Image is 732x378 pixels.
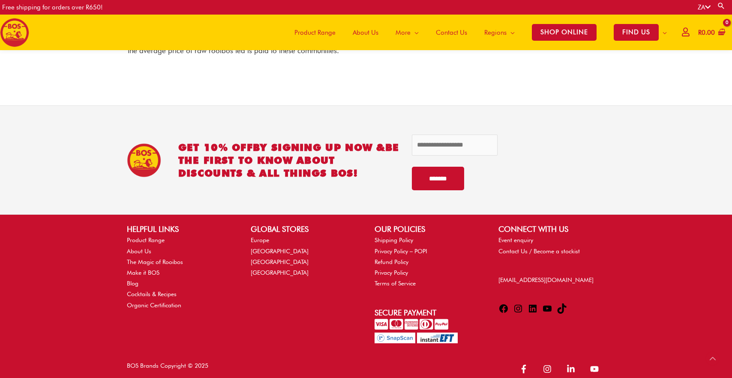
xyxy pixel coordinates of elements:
[436,20,467,45] span: Contact Us
[498,223,605,235] h2: CONNECT WITH US
[696,23,726,42] a: View Shopping Cart, empty
[498,276,594,283] a: [EMAIL_ADDRESS][DOMAIN_NAME]
[698,29,702,36] span: R
[344,15,387,50] a: About Us
[127,269,159,276] a: Make it BOS
[375,269,408,276] a: Privacy Policy
[375,248,427,255] a: Privacy Policy – POPI
[698,29,715,36] bdi: 0.00
[539,360,561,378] a: instagram
[253,141,385,153] span: BY SIGNING UP NOW &
[127,235,234,310] nav: HELPFUL LINKS
[515,360,537,378] a: facebook-f
[698,3,711,11] a: ZA
[251,237,269,243] a: Europe
[476,15,523,50] a: Regions
[375,223,481,235] h2: OUR POLICIES
[294,20,336,45] span: Product Range
[614,24,659,41] span: FIND US
[127,248,151,255] a: About Us
[375,307,481,318] h2: Secure Payment
[562,360,584,378] a: linkedin-in
[279,15,675,50] nav: Site Navigation
[375,333,415,343] img: Pay with SnapScan
[286,15,344,50] a: Product Range
[484,20,507,45] span: Regions
[251,269,309,276] a: [GEOGRAPHIC_DATA]
[417,333,458,343] img: Pay with InstantEFT
[396,20,411,45] span: More
[353,20,378,45] span: About Us
[127,258,183,265] a: The Magic of Rooibos
[498,248,580,255] a: Contact Us / Become a stockist
[127,302,181,309] a: Organic Certification
[127,237,165,243] a: Product Range
[586,360,606,378] a: youtube
[127,280,138,287] a: Blog
[251,235,357,278] nav: GLOBAL STORES
[251,223,357,235] h2: GLOBAL STORES
[387,15,427,50] a: More
[127,143,161,177] img: BOS Ice Tea
[251,248,309,255] a: [GEOGRAPHIC_DATA]
[427,15,476,50] a: Contact Us
[375,235,481,289] nav: OUR POLICIES
[375,237,413,243] a: Shipping Policy
[498,237,533,243] a: Event enquiry
[717,2,726,10] a: Search button
[498,235,605,256] nav: CONNECT WITH US
[532,24,597,41] span: SHOP ONLINE
[375,258,408,265] a: Refund Policy
[178,141,399,180] h2: GET 10% OFF be the first to know about discounts & all things BOS!
[523,15,605,50] a: SHOP ONLINE
[127,223,234,235] h2: HELPFUL LINKS
[375,280,416,287] a: Terms of Service
[251,258,309,265] a: [GEOGRAPHIC_DATA]
[127,291,177,297] a: Cocktails & Recipes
